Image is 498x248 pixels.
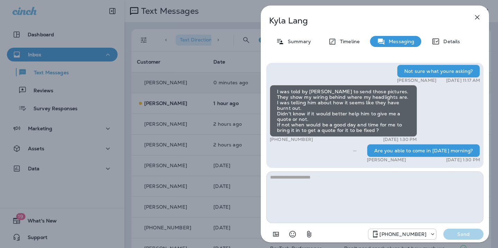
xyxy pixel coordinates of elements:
[270,85,417,137] div: I was told by [PERSON_NAME] to send those pictures. They show my wiring behind where my headlight...
[336,39,360,44] p: Timeline
[440,39,460,44] p: Details
[270,137,313,142] p: [PHONE_NUMBER]
[446,78,480,83] p: [DATE] 11:17 AM
[383,137,417,142] p: [DATE] 1:30 PM
[379,231,426,237] p: [PHONE_NUMBER]
[367,157,406,163] p: [PERSON_NAME]
[397,65,480,78] div: Not sure what youre asking?
[385,39,414,44] p: Messaging
[368,230,436,238] div: +1 (571) 520-7309
[353,147,357,153] span: Sent
[367,144,480,157] div: Are you able to come in [DATE] morning?
[269,227,283,241] button: Add in a premade template
[284,39,311,44] p: Summary
[286,227,299,241] button: Select an emoji
[446,157,480,163] p: [DATE] 1:30 PM
[397,78,436,83] p: [PERSON_NAME]
[269,16,458,26] p: Kyla Lang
